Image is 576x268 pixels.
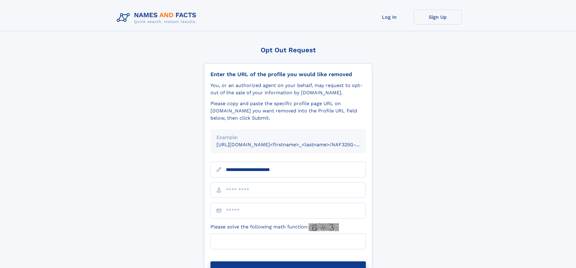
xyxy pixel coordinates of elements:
img: Logo Names and Facts [114,10,201,26]
a: Sign Up [414,10,462,24]
div: Please copy and paste the specific profile page URL on [DOMAIN_NAME] you want removed into the Pr... [210,100,366,122]
div: Example: [216,134,360,141]
small: [URL][DOMAIN_NAME]<firstname>_<lastname>/NAF325G-xxxxxxxx [216,142,377,147]
div: Opt Out Request [204,46,372,54]
div: Enter the URL of the profile you would like removed [210,71,366,78]
a: Log In [365,10,414,24]
label: Please solve the following math function: [210,223,339,231]
div: You, or an authorized agent on your behalf, may request to opt-out of the sale of your informatio... [210,82,366,96]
